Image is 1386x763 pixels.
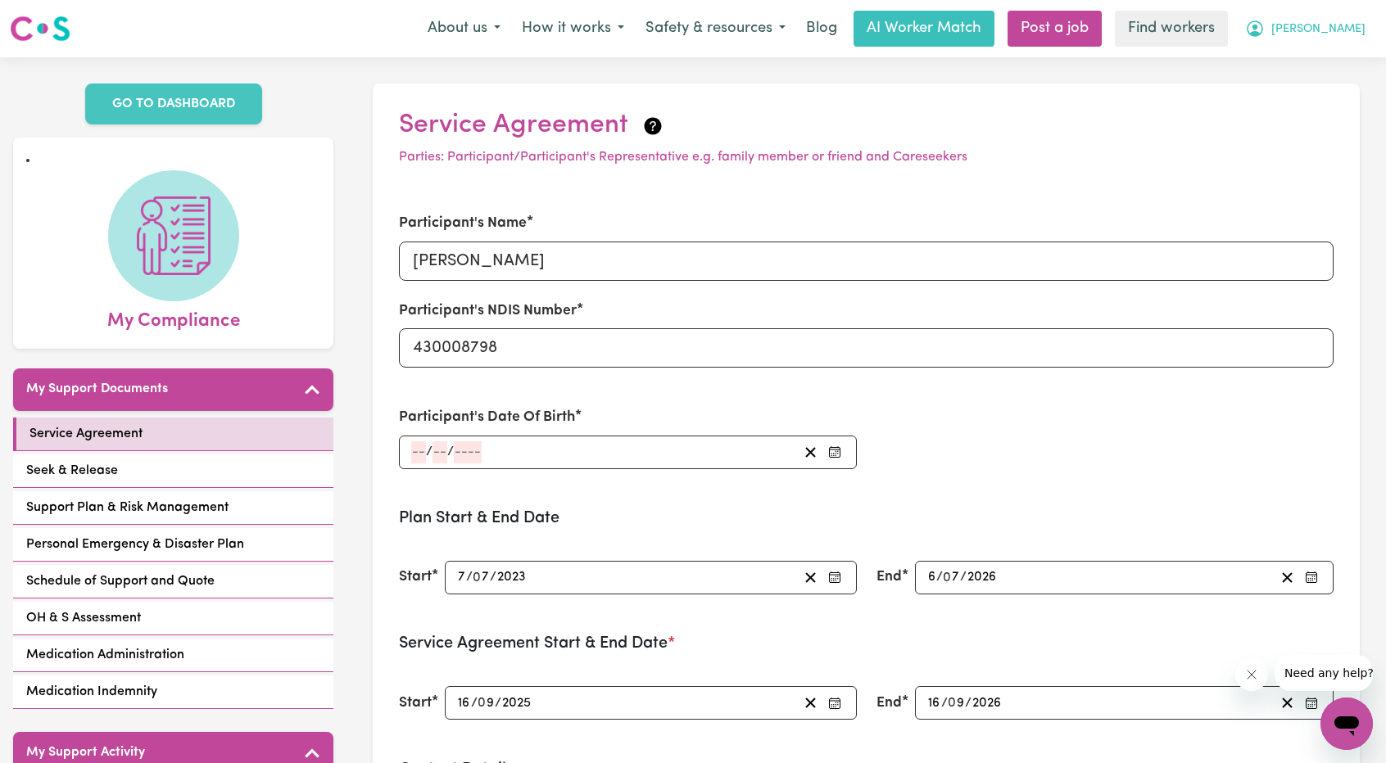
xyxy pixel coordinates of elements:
[1008,11,1102,47] a: Post a job
[13,454,333,488] a: Seek & Release
[466,570,473,585] span: /
[26,571,215,591] span: Schedule of Support and Quote
[399,634,1334,653] h3: Service Agreement Start & End Date
[965,696,972,711] span: /
[10,11,99,25] span: Need any help?
[13,565,333,598] a: Schedule of Support and Quote
[1234,11,1376,46] button: My Account
[26,608,141,628] span: OH & S Assessment
[13,639,333,672] a: Medication Administration
[495,696,501,711] span: /
[948,697,956,710] span: 0
[399,508,1334,528] h3: Plan Start & End Date
[511,11,635,46] button: How it works
[13,602,333,635] a: OH & S Assessment
[399,567,432,588] label: Start
[635,11,796,46] button: Safety & resources
[876,693,902,714] label: End
[478,692,495,714] input: --
[454,441,482,463] input: ----
[927,567,936,589] input: --
[10,10,70,47] a: Careseekers logo
[107,301,240,336] span: My Compliance
[26,682,157,702] span: Medication Indemnity
[399,300,577,322] label: Participant's NDIS Number
[26,498,229,517] span: Support Plan & Risk Management
[949,692,965,714] input: --
[471,696,478,711] span: /
[13,368,333,411] button: My Support Documents
[26,381,168,397] h5: My Support Documents
[411,441,426,463] input: --
[944,567,960,589] input: --
[927,692,941,714] input: --
[1271,20,1366,38] span: [PERSON_NAME]
[26,645,184,665] span: Medication Administration
[473,571,481,584] span: 0
[85,84,262,124] a: GO TO DASHBOARD
[967,567,998,589] input: ----
[399,110,1334,141] h2: Service Agreement
[26,170,320,336] a: My Compliance
[972,692,1003,714] input: ----
[960,570,967,585] span: /
[417,11,511,46] button: About us
[943,571,951,584] span: 0
[433,441,447,463] input: --
[501,692,532,714] input: ----
[10,14,70,43] img: Careseekers logo
[399,693,432,714] label: Start
[854,11,994,47] a: AI Worker Match
[399,147,1334,167] p: Parties: Participant/Participant's Representative e.g. family member or friend and Careseekers
[936,570,943,585] span: /
[496,567,528,589] input: ----
[26,535,244,554] span: Personal Emergency & Disaster Plan
[13,491,333,525] a: Support Plan & Risk Management
[399,213,527,234] label: Participant's Name
[447,445,454,459] span: /
[13,675,333,709] a: Medication Indemnity
[473,567,490,589] input: --
[941,696,948,711] span: /
[26,745,145,761] h5: My Support Activity
[29,424,143,444] span: Service Agreement
[478,697,486,710] span: 0
[13,418,333,451] a: Service Agreement
[796,11,847,47] a: Blog
[1320,698,1373,750] iframe: Button to launch messaging window
[876,567,902,588] label: End
[457,567,466,589] input: --
[26,461,118,481] span: Seek & Release
[1235,658,1268,691] iframe: Close message
[426,445,433,459] span: /
[399,407,575,428] label: Participant's Date Of Birth
[1275,655,1373,691] iframe: Message from company
[1115,11,1228,47] a: Find workers
[457,692,471,714] input: --
[490,570,496,585] span: /
[13,528,333,562] a: Personal Emergency & Disaster Plan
